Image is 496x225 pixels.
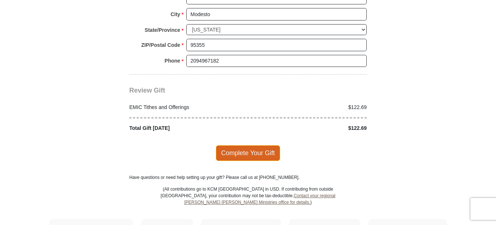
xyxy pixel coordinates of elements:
strong: City [171,9,180,19]
strong: State/Province [145,25,180,35]
span: Review Gift [129,87,165,94]
div: Total Gift [DATE] [126,124,248,132]
span: Complete Your Gift [216,145,281,161]
div: $122.69 [248,104,371,111]
p: (All contributions go to KCM [GEOGRAPHIC_DATA] in USD. If contributing from outside [GEOGRAPHIC_D... [160,186,336,219]
div: $122.69 [248,124,371,132]
div: EMIC Tithes and Offerings [126,104,248,111]
p: Have questions or need help setting up your gift? Please call us at [PHONE_NUMBER]. [129,174,367,181]
strong: Phone [165,56,180,66]
strong: ZIP/Postal Code [141,40,180,50]
a: Contact your regional [PERSON_NAME] [PERSON_NAME] Ministries office for details. [184,193,335,205]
